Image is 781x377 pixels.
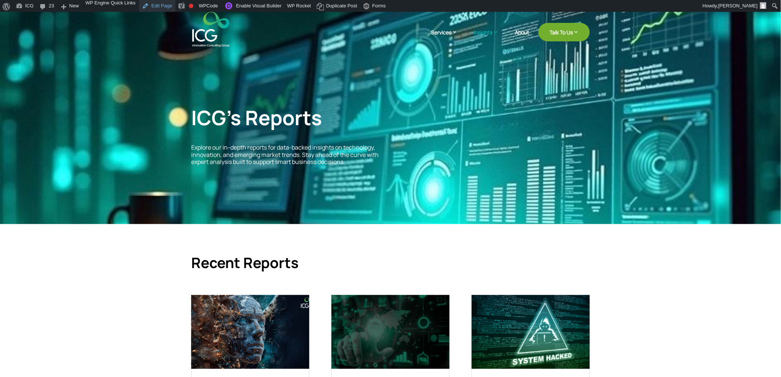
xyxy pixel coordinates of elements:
img: A New Era of Digital Threats: How Finance & Real Estate Can Stay Secure [472,295,590,369]
span: New [69,3,79,15]
span: Forms [372,3,386,15]
span: ICG’s Reports [191,104,322,131]
a: Talk To Us [539,23,590,41]
a: Insights [474,28,506,47]
span: Explore our in-depth reports for data-backed insights on technology, innovation, and emerging mar... [191,143,379,165]
div: Focus keyphrase not set [189,4,193,8]
span: Duplicate Post [326,3,357,15]
img: Cybersecurity Investment in Saudi Arabia [331,295,450,369]
span: 23 [49,3,54,15]
a: Services [431,28,465,47]
span: [PERSON_NAME] [718,3,758,8]
img: Will Agentic AI Surpass Traditional AI [191,295,309,369]
iframe: Chat Widget [658,297,781,377]
span: Recent Reports [191,253,299,273]
img: ICG [192,12,230,47]
a: About [515,30,529,47]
